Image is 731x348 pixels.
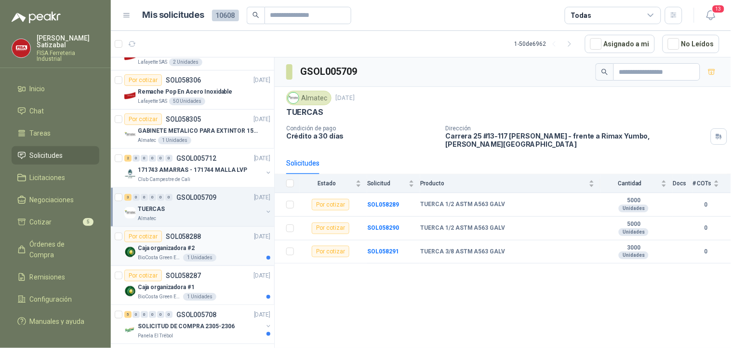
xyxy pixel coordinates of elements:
span: 10608 [212,10,239,21]
div: Por cotizar [312,246,349,257]
span: Chat [30,106,44,116]
p: SOL058305 [166,116,201,123]
div: 0 [165,194,173,201]
span: # COTs [692,180,712,187]
div: 0 [157,155,164,162]
div: 1 Unidades [158,137,191,144]
div: 1 Unidades [183,254,216,262]
div: 0 [133,194,140,201]
div: 0 [149,311,156,318]
span: Configuración [30,294,72,305]
p: Lafayette SAS [138,58,167,66]
p: Panela El Trébol [138,332,173,340]
a: Por cotizarSOL058305[DATE] Company LogoGABINETE METALICO PARA EXTINTOR 15 LBAlmatec1 Unidades [111,110,274,149]
span: Negociaciones [30,195,74,205]
img: Company Logo [124,207,136,219]
div: 5 [124,311,132,318]
div: Por cotizar [124,113,162,125]
div: 0 [165,155,173,162]
b: 5000 [600,221,667,228]
p: Caja organizadora #1 [138,283,195,292]
div: Por cotizar [124,231,162,242]
span: Manuales y ayuda [30,316,85,327]
p: GSOL005712 [176,155,216,162]
img: Company Logo [124,129,136,140]
a: Cotizar5 [12,213,99,231]
div: Por cotizar [124,74,162,86]
p: SOL058288 [166,233,201,240]
button: No Leídos [663,35,719,53]
div: 0 [157,311,164,318]
p: [DATE] [254,115,270,124]
b: 5000 [600,197,667,205]
th: # COTs [692,174,731,193]
span: Inicio [30,84,45,94]
span: Tareas [30,128,51,139]
a: 5 0 0 0 0 0 GSOL005708[DATE] Company LogoSOLICITUD DE COMPRA 2305-2306Panela El Trébol [124,309,272,340]
div: 1 - 50 de 6962 [515,36,577,52]
span: Cantidad [600,180,659,187]
div: 0 [133,311,140,318]
img: Logo peakr [12,12,61,23]
p: SOL058306 [166,77,201,84]
span: Órdenes de Compra [30,239,90,260]
p: Crédito a 30 días [286,132,438,140]
div: 2 Unidades [169,58,202,66]
a: Tareas [12,124,99,142]
h3: GSOL005709 [300,64,359,79]
a: Chat [12,102,99,120]
p: FISA Ferreteria Industrial [37,50,99,62]
div: Solicitudes [286,158,319,168]
div: Unidades [619,251,649,259]
div: Unidades [619,228,649,236]
p: SOLICITUD DE COMPRA 2305-2306 [138,322,235,331]
img: Company Logo [124,246,136,258]
th: Docs [673,174,692,193]
p: SOL058287 [166,272,201,279]
img: Company Logo [124,168,136,180]
div: 50 Unidades [169,97,205,105]
span: 5 [83,218,93,226]
b: TUERCA 1/2 ASTM A563 GALV [420,224,505,232]
p: [DATE] [254,310,270,320]
div: Por cotizar [312,223,349,234]
span: Solicitud [367,180,407,187]
a: SOL058289 [367,201,399,208]
div: Todas [571,10,591,21]
a: SOL058291 [367,248,399,255]
div: 0 [133,155,140,162]
p: [PERSON_NAME] Satizabal [37,35,99,48]
a: Negociaciones [12,191,99,209]
p: [DATE] [335,94,355,103]
p: Carrera 25 #13-117 [PERSON_NAME] - frente a Rimax Yumbo , [PERSON_NAME][GEOGRAPHIC_DATA] [446,132,707,148]
a: Solicitudes [12,146,99,165]
div: 0 [141,311,148,318]
p: TUERCAS [286,107,323,117]
th: Producto [420,174,600,193]
span: Producto [420,180,587,187]
th: Cantidad [600,174,673,193]
b: 3000 [600,244,667,252]
div: Almatec [286,91,332,105]
a: Inicio [12,80,99,98]
img: Company Logo [124,90,136,101]
a: Por cotizarSOL058306[DATE] Company LogoRemache Pop En Acero InoxidableLafayette SAS50 Unidades [111,70,274,110]
p: BioCosta Green Energy S.A.S [138,254,181,262]
img: Company Logo [12,39,30,57]
span: search [601,69,608,75]
p: [DATE] [254,76,270,85]
h1: Mis solicitudes [143,8,204,22]
p: [DATE] [254,193,270,202]
p: 171743 AMARRAS - 171744 MALLA LVP [138,166,247,175]
a: Órdenes de Compra [12,235,99,264]
a: Por cotizarSOL058288[DATE] Company LogoCaja organizadora #2BioCosta Green Energy S.A.S1 Unidades [111,227,274,266]
a: Licitaciones [12,168,99,187]
span: Cotizar [30,217,52,227]
p: Almatec [138,137,156,144]
button: 13 [702,7,719,24]
b: 0 [692,200,719,209]
b: 0 [692,223,719,233]
p: GABINETE METALICO PARA EXTINTOR 15 LB [138,126,258,136]
a: Configuración [12,290,99,308]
